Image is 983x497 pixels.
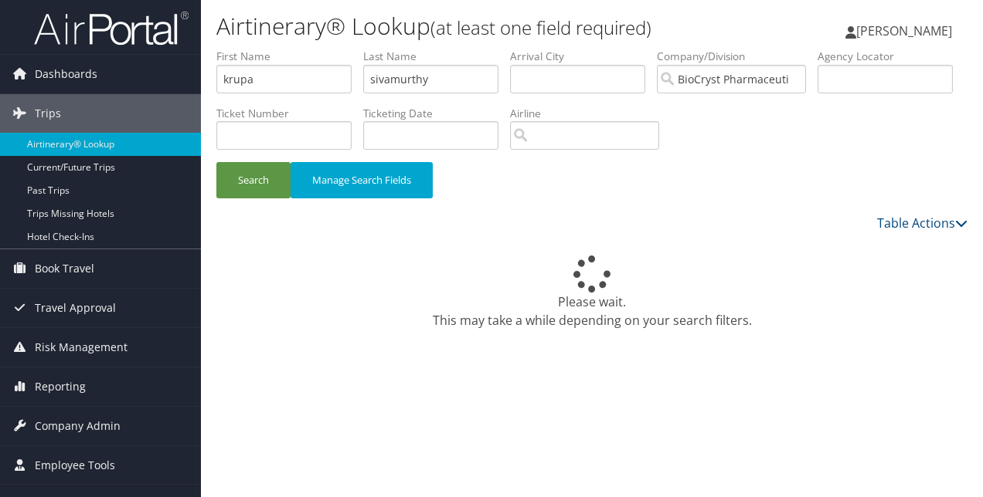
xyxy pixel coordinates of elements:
span: [PERSON_NAME] [856,22,952,39]
span: Trips [35,94,61,133]
span: Company Admin [35,407,121,445]
button: Manage Search Fields [291,162,433,198]
h1: Airtinerary® Lookup [216,10,717,42]
span: Employee Tools [35,446,115,485]
span: Travel Approval [35,289,116,327]
div: Please wait. This may take a while depending on your search filters. [216,255,968,330]
span: Reporting [35,367,86,406]
label: Last Name [363,49,510,64]
button: Search [216,162,291,198]
span: Risk Management [35,328,128,367]
a: Table Actions [877,215,968,232]
span: Book Travel [35,249,94,288]
a: [PERSON_NAME] [845,8,968,54]
label: Ticketing Date [363,106,510,121]
img: airportal-logo.png [34,10,189,46]
span: Dashboards [35,55,97,93]
label: Company/Division [657,49,818,64]
label: Airline [510,106,671,121]
label: Agency Locator [818,49,964,64]
label: Arrival City [510,49,657,64]
label: Ticket Number [216,106,363,121]
small: (at least one field required) [430,15,651,40]
label: First Name [216,49,363,64]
